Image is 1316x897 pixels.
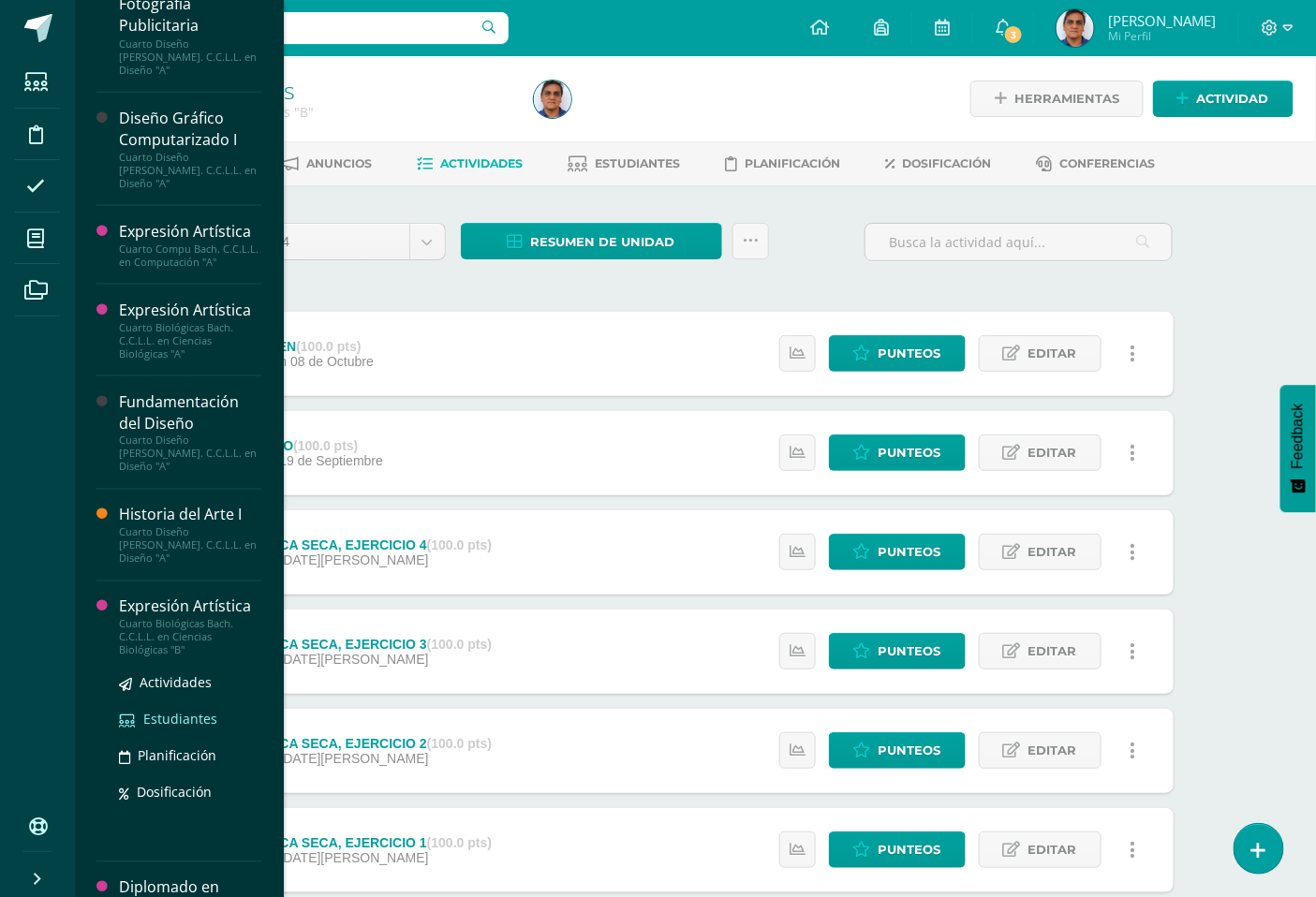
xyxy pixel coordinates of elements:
div: Cuarto Compu Bach. C.C.L.L. en Computación "A" [119,243,261,269]
span: 08 de Octubre [290,354,374,369]
span: Anuncios [306,156,372,170]
div: Cuarto Biológicas Bach. C.C.L.L. en Ciencias Biológicas "A" [119,321,261,360]
a: Punteos [829,831,966,868]
a: Historia del Arte ICuarto Diseño [PERSON_NAME]. C.C.L.L. en Diseño "A" [119,505,261,566]
strong: (100.0 pts) [427,835,492,850]
div: TÉCNICA SECA, EJERCICIO 1 [240,835,492,850]
a: Punteos [829,434,966,471]
a: Estudiantes [119,709,261,730]
div: Diseño Gráfico Computarizado I [119,108,261,151]
div: Fundamentación del Diseño [119,391,261,434]
span: [DATE][PERSON_NAME] [279,552,428,567]
a: Punteos [829,732,966,769]
strong: (100.0 pts) [427,537,492,552]
span: Estudiantes [143,711,217,728]
span: [DATE][PERSON_NAME] [279,652,428,667]
strong: (100.0 pts) [427,637,492,652]
span: Editar [1028,435,1077,470]
span: Dosificación [137,784,212,801]
span: [DATE][PERSON_NAME] [279,850,428,865]
a: Estudiantes [568,149,680,179]
span: Dosificación [902,156,991,170]
h1: Artes Visuales [146,77,511,103]
span: [PERSON_NAME] [1108,11,1216,30]
span: Mi Perfil [1108,28,1216,44]
a: Punteos [829,534,966,570]
div: Primero Básico Basicos 'B' [146,103,511,121]
div: Cuarto Biológicas Bach. C.C.L.L. en Ciencias Biológicas "B" [119,618,261,657]
input: Busca la actividad aquí... [865,224,1172,260]
a: Fundamentación del DiseñoCuarto Diseño [PERSON_NAME]. C.C.L.L. en Diseño "A" [119,391,261,474]
span: Herramientas [1014,81,1119,116]
div: Expresión Artística [119,221,261,243]
div: Cuarto Diseño [PERSON_NAME]. C.C.L.L. en Diseño "A" [119,434,261,474]
a: Dosificación [119,782,261,803]
a: Unidad 4 [219,224,445,259]
a: Expresión ArtísticaCuarto Compu Bach. C.C.L.L. en Computación "A" [119,221,261,269]
span: Punteos [879,733,941,768]
span: Punteos [879,634,941,669]
div: Cuarto Diseño [PERSON_NAME]. C.C.L.L. en Diseño "A" [119,526,261,566]
a: Dosificación [885,149,991,179]
a: Planificación [725,149,840,179]
a: Expresión ArtísticaCuarto Biológicas Bach. C.C.L.L. en Ciencias Biológicas "A" [119,300,261,360]
a: Diseño Gráfico Computarizado ICuarto Diseño [PERSON_NAME]. C.C.L.L. en Diseño "A" [119,108,261,190]
a: Herramientas [970,81,1144,117]
a: Actividades [417,149,523,179]
div: Expresión Artística [119,596,261,618]
a: Actividades [119,672,261,694]
strong: (100.0 pts) [296,339,361,354]
span: Editar [1028,535,1077,569]
a: Planificación [119,745,261,767]
span: 19 de Septiembre [279,453,383,468]
span: Actividades [140,674,212,692]
span: Punteos [879,535,941,569]
div: Historia del Arte I [119,505,261,526]
span: 3 [1003,24,1024,45]
div: EXAMEN [240,339,373,354]
a: Resumen de unidad [461,223,722,259]
a: Punteos [829,335,966,372]
span: Conferencias [1059,156,1155,170]
div: DÍPTICO [240,438,383,453]
a: Punteos [829,633,966,669]
div: TÉCNICA SECA, EJERCICIO 2 [240,736,492,751]
span: Punteos [879,336,941,371]
span: Actividades [440,156,523,170]
input: Busca un usuario... [87,12,509,44]
span: Unidad 4 [233,224,395,259]
span: Actividad [1197,81,1269,116]
a: Anuncios [281,149,372,179]
span: Punteos [879,832,941,867]
strong: (100.0 pts) [293,438,358,453]
div: TÉCNICA SECA, EJERCICIO 4 [240,537,492,552]
a: Conferencias [1036,149,1155,179]
span: [DATE][PERSON_NAME] [279,751,428,766]
span: Editar [1028,336,1077,371]
span: Editar [1028,832,1077,867]
a: Expresión ArtísticaCuarto Biológicas Bach. C.C.L.L. en Ciencias Biológicas "B" [119,596,261,657]
button: Feedback - Mostrar encuesta [1280,385,1316,512]
span: Planificación [745,156,840,170]
span: Estudiantes [595,156,680,170]
span: Feedback [1290,404,1307,469]
a: Actividad [1153,81,1294,117]
span: Planificación [138,747,216,765]
span: Resumen de unidad [531,225,675,259]
span: Punteos [879,435,941,470]
div: Expresión Artística [119,300,261,321]
div: Cuarto Diseño [PERSON_NAME]. C.C.L.L. en Diseño "A" [119,151,261,190]
img: 273b6853e3968a0849ea5b67cbf1d59c.png [534,81,571,118]
span: Editar [1028,733,1077,768]
div: TÉCNICA SECA, EJERCICIO 3 [240,637,492,652]
img: 273b6853e3968a0849ea5b67cbf1d59c.png [1057,9,1094,47]
span: Editar [1028,634,1077,669]
strong: (100.0 pts) [427,736,492,751]
div: Cuarto Diseño [PERSON_NAME]. C.C.L.L. en Diseño "A" [119,37,261,77]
